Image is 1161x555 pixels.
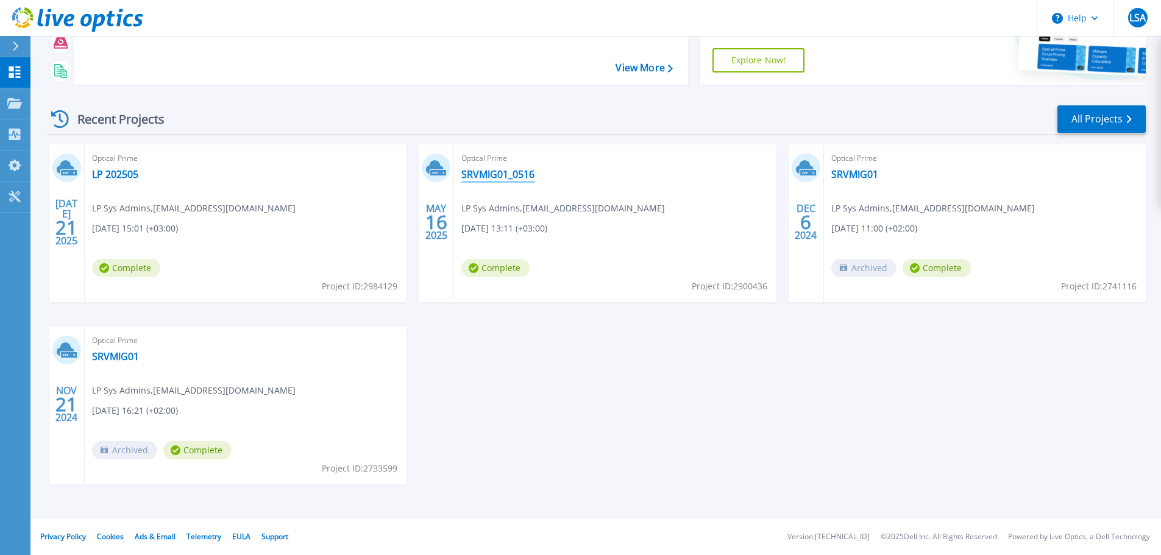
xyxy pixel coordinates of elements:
[55,200,78,244] div: [DATE] 2025
[692,280,767,293] span: Project ID: 2900436
[1057,105,1146,133] a: All Projects
[461,222,547,235] span: [DATE] 13:11 (+03:00)
[92,384,296,397] span: LP Sys Admins , [EMAIL_ADDRESS][DOMAIN_NAME]
[461,259,530,277] span: Complete
[92,441,157,459] span: Archived
[92,168,138,180] a: LP 202505
[186,531,221,542] a: Telemetry
[461,168,534,180] a: SRVMIG01_0516
[92,222,178,235] span: [DATE] 15:01 (+03:00)
[232,531,250,542] a: EULA
[794,200,817,244] div: DEC 2024
[97,531,124,542] a: Cookies
[92,350,139,362] a: SRVMIG01
[40,531,86,542] a: Privacy Policy
[461,202,665,215] span: LP Sys Admins , [EMAIL_ADDRESS][DOMAIN_NAME]
[55,399,77,409] span: 21
[831,259,896,277] span: Archived
[616,62,672,74] a: View More
[92,202,296,215] span: LP Sys Admins , [EMAIL_ADDRESS][DOMAIN_NAME]
[831,168,878,180] a: SRVMIG01
[1061,280,1137,293] span: Project ID: 2741116
[135,531,176,542] a: Ads & Email
[55,382,78,426] div: NOV 2024
[261,531,288,542] a: Support
[425,217,447,227] span: 16
[903,259,971,277] span: Complete
[1008,533,1150,541] li: Powered by Live Optics, a Dell Technology
[163,441,232,459] span: Complete
[831,152,1138,165] span: Optical Prime
[92,404,178,417] span: [DATE] 16:21 (+02:00)
[322,462,397,475] span: Project ID: 2733599
[92,259,160,277] span: Complete
[322,280,397,293] span: Project ID: 2984129
[47,104,181,134] div: Recent Projects
[831,222,917,235] span: [DATE] 11:00 (+02:00)
[787,533,870,541] li: Version: [TECHNICAL_ID]
[712,48,805,72] a: Explore Now!
[461,152,769,165] span: Optical Prime
[1129,13,1146,23] span: LSA
[831,202,1035,215] span: LP Sys Admins , [EMAIL_ADDRESS][DOMAIN_NAME]
[800,217,811,227] span: 6
[55,222,77,233] span: 21
[881,533,997,541] li: © 2025 Dell Inc. All Rights Reserved
[425,200,448,244] div: MAY 2025
[92,334,399,347] span: Optical Prime
[92,152,399,165] span: Optical Prime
